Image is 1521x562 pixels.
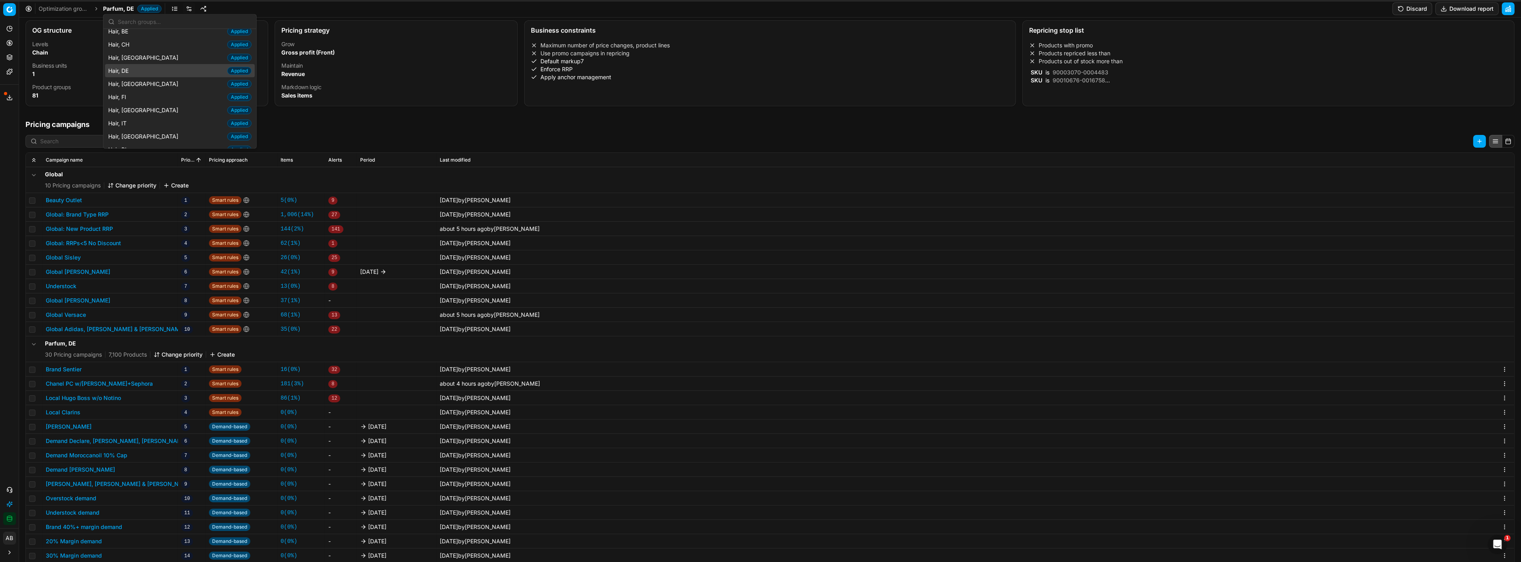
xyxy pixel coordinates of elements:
strong: Revenue [281,70,305,77]
button: Understock demand [46,509,99,517]
span: Applied [227,119,252,127]
button: 30% Margin demand [46,552,102,560]
span: Priority [181,157,195,163]
div: by [PERSON_NAME] [440,325,511,333]
span: 13 [181,538,193,546]
a: 0(0%) [281,537,297,545]
span: Applied [137,5,162,13]
a: 5(0%) [281,196,297,204]
span: [DATE] [440,240,458,246]
button: Global: Brand Type RRP [46,211,109,219]
strong: 1 [32,70,35,77]
td: - [325,420,357,434]
span: Demand-based [209,509,250,517]
td: - [325,520,357,534]
span: [DATE] [360,268,378,276]
button: Understock [46,282,76,290]
span: Demand-based [209,451,250,459]
li: Apply anchor management [531,73,1010,81]
span: is [1044,77,1051,84]
a: 0(0%) [281,523,297,531]
span: Hair, IT [108,119,130,127]
button: Demand [PERSON_NAME] [46,466,115,474]
span: AB [4,532,16,544]
span: Smart rules [209,297,242,304]
button: Global: RRPs<5 No Discount [46,239,121,247]
a: 1,006(14%) [281,211,314,219]
span: 11 [181,509,193,517]
span: Hair, [GEOGRAPHIC_DATA] [108,106,181,114]
div: Business constraints [531,27,1010,33]
span: [DATE] [368,480,386,488]
span: Smart rules [209,394,242,402]
li: Products with promo [1029,41,1508,49]
div: by [PERSON_NAME] [440,408,511,416]
span: [DATE] [368,437,386,445]
td: - [325,534,357,548]
li: Products out of stock more than [1029,57,1508,65]
td: - [325,505,357,520]
div: by [PERSON_NAME] [440,451,511,459]
span: 10 [181,495,193,503]
dt: Business units [32,63,261,68]
div: by [PERSON_NAME] [440,423,511,431]
div: by [PERSON_NAME] [440,509,511,517]
a: 26(0%) [281,254,300,261]
a: 0(0%) [281,552,297,560]
input: Search groups... [118,14,252,29]
div: by [PERSON_NAME] [440,311,540,319]
span: Demand-based [209,480,250,488]
strong: Gross profit (Front) [281,49,335,56]
h1: Pricing campaigns [19,119,1521,130]
span: 6 [181,268,190,276]
span: [DATE] [368,537,386,545]
span: 4 [181,409,190,417]
span: Smart rules [209,282,242,290]
button: Demand Declare, [PERSON_NAME], [PERSON_NAME] [46,437,187,445]
span: 6 [181,437,190,445]
div: by [PERSON_NAME] [440,268,511,276]
span: Smart rules [209,239,242,247]
span: Applied [227,133,252,140]
span: Applied [227,27,252,35]
span: [DATE] [368,466,386,474]
span: Demand-based [209,523,250,531]
span: 5 [181,423,190,431]
span: Hair, FI [108,93,129,101]
span: [DATE] [368,423,386,431]
div: by [PERSON_NAME] [440,466,511,474]
span: [DATE] [440,452,458,459]
span: Applied [227,54,252,62]
div: by [PERSON_NAME] [440,211,511,219]
td: - [325,462,357,477]
span: [DATE] [368,523,386,531]
a: 0(0%) [281,437,297,445]
span: Hair, PL [108,145,131,153]
div: by [PERSON_NAME] [440,297,511,304]
span: Items [281,157,293,163]
span: Demand-based [209,494,250,502]
span: about 4 hours ago [440,380,487,387]
td: - [325,477,357,491]
button: Create [209,351,235,359]
span: 8 [181,466,190,474]
button: Download report [1435,2,1499,15]
a: 42(1%) [281,268,300,276]
span: 30 Pricing campaigns [45,351,102,359]
td: - [325,448,357,462]
span: Pricing approach [209,157,248,163]
li: Maximum number of price changes, product lines [531,41,1010,49]
div: Suggestions [103,29,256,148]
span: [DATE] [440,423,458,430]
button: Global Adidas, [PERSON_NAME] & [PERSON_NAME] [46,325,185,333]
h5: Global [45,170,189,178]
span: Alerts [328,157,342,163]
a: 181(3%) [281,380,304,388]
button: Overstock demand [46,494,96,502]
button: Chanel PC w/[PERSON_NAME]+Sephora [46,380,153,388]
a: 13(0%) [281,282,300,290]
span: 9 [328,268,337,276]
span: 3 [181,394,190,402]
a: Optimization groups [39,5,90,13]
span: 8 [181,297,190,305]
